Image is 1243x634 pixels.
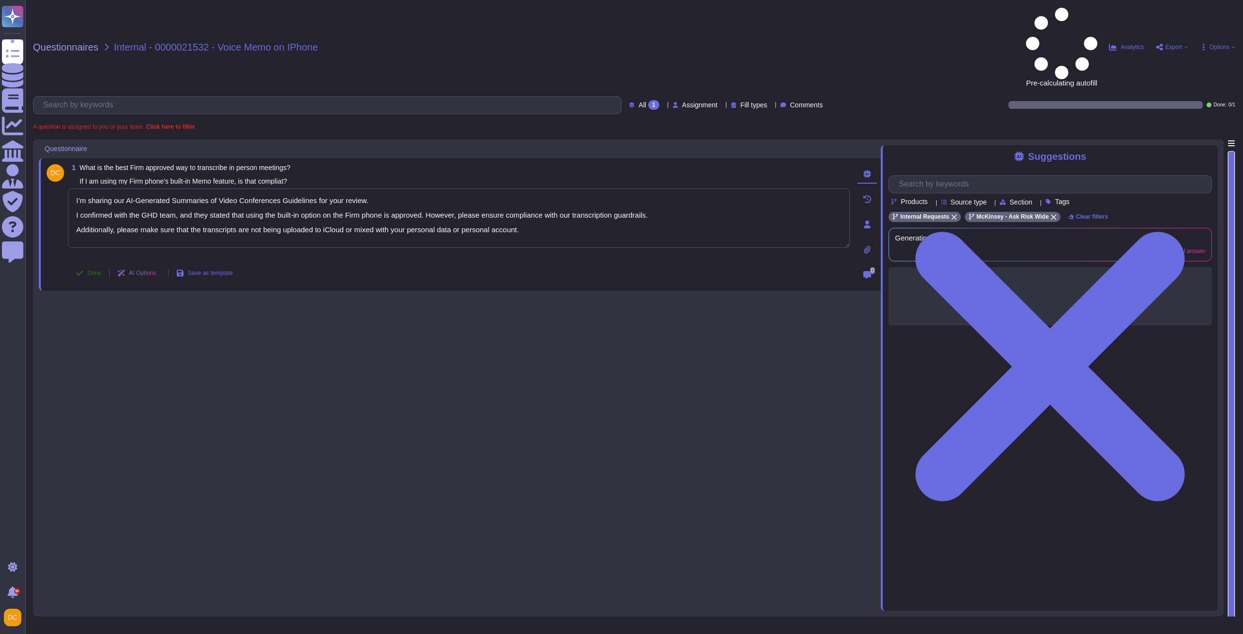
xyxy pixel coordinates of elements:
[1228,103,1235,107] span: 0 / 1
[188,270,233,276] span: Save as template
[168,263,241,283] button: Save as template
[68,188,850,248] textarea: I’m sharing our AI-Generated Summaries of Video Conferences Guidelines for your review. I confirm...
[14,588,20,594] div: 9+
[682,102,718,108] span: Assignment
[870,267,875,274] span: 0
[648,100,659,110] div: 1
[45,145,87,152] span: Questionnaire
[68,263,109,283] button: Done
[87,270,101,276] span: Done
[1109,43,1144,51] button: Analytics
[1209,44,1229,50] span: Options
[790,102,823,108] span: Comments
[4,609,21,626] img: user
[129,270,156,276] span: AI Options
[894,176,1211,193] input: Search by keywords
[1165,44,1182,50] span: Export
[1213,103,1226,107] span: Done:
[114,42,318,52] span: Internal - 0000021532 - Voice Memo on IPhone
[33,42,99,52] span: Questionnaires
[1121,44,1144,50] span: Analytics
[1026,8,1097,86] span: Pre-calculating autofill
[68,164,76,171] span: 1
[144,123,195,130] b: Click here to filter
[740,102,767,108] span: Fill types
[47,164,64,182] img: user
[38,97,621,114] input: Search by keywords
[2,607,28,628] button: user
[33,124,195,130] span: A question is assigned to you or your team.
[638,102,646,108] span: All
